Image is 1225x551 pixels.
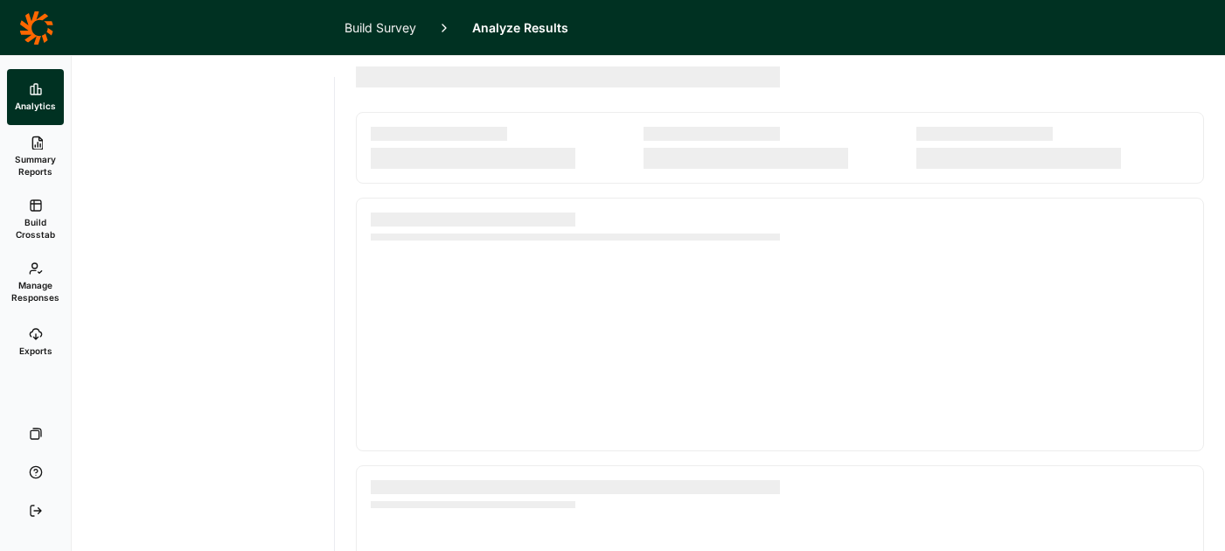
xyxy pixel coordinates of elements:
a: Exports [7,314,64,370]
a: Summary Reports [7,125,64,188]
span: Exports [19,345,52,357]
a: Build Crosstab [7,188,64,251]
span: Manage Responses [11,279,59,303]
span: Build Crosstab [14,216,57,241]
a: Analytics [7,69,64,125]
span: Summary Reports [14,153,57,178]
span: Analytics [15,100,56,112]
a: Manage Responses [7,251,64,314]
